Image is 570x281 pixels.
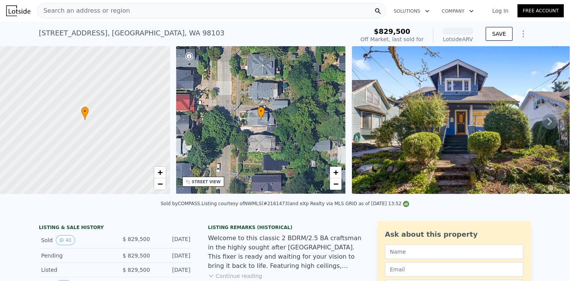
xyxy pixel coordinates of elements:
[443,35,473,43] div: Lotside ARV
[518,4,564,17] a: Free Account
[257,108,265,115] span: •
[81,107,89,120] div: •
[385,229,523,240] div: Ask about this property
[154,167,166,178] a: Zoom in
[37,6,130,15] span: Search an address or region
[436,4,480,18] button: Company
[257,107,265,120] div: •
[208,272,262,280] button: Continue reading
[156,252,190,259] div: [DATE]
[330,178,342,190] a: Zoom out
[39,224,193,232] div: LISTING & SALE HISTORY
[516,26,531,42] button: Show Options
[123,236,150,242] span: $ 829,500
[41,266,110,274] div: Listed
[6,5,30,16] img: Lotside
[161,201,202,206] div: Sold by COMPASS .
[154,178,166,190] a: Zoom out
[157,179,162,189] span: −
[123,267,150,273] span: $ 829,500
[157,167,162,177] span: +
[333,167,338,177] span: +
[483,7,518,15] a: Log In
[41,235,110,245] div: Sold
[41,252,110,259] div: Pending
[486,27,513,41] button: SAVE
[208,234,362,271] div: Welcome to this classic 2 BDRM/2.5 BA craftsman in the highly sought after [GEOGRAPHIC_DATA]. Thi...
[333,179,338,189] span: −
[385,244,523,259] input: Name
[81,108,89,115] span: •
[156,235,190,245] div: [DATE]
[374,27,410,35] span: $829,500
[330,167,342,178] a: Zoom in
[123,253,150,259] span: $ 829,500
[403,201,409,207] img: NWMLS Logo
[385,262,523,277] input: Email
[39,28,225,38] div: [STREET_ADDRESS] , [GEOGRAPHIC_DATA] , WA 98103
[208,224,362,231] div: Listing Remarks (Historical)
[56,235,75,245] button: View historical data
[156,266,190,274] div: [DATE]
[388,4,436,18] button: Solutions
[192,179,221,185] div: STREET VIEW
[202,201,409,206] div: Listing courtesy of NWMLS (#2161473) and eXp Realty via MLS GRID as of [DATE] 13:52
[361,35,424,43] div: Off Market, last sold for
